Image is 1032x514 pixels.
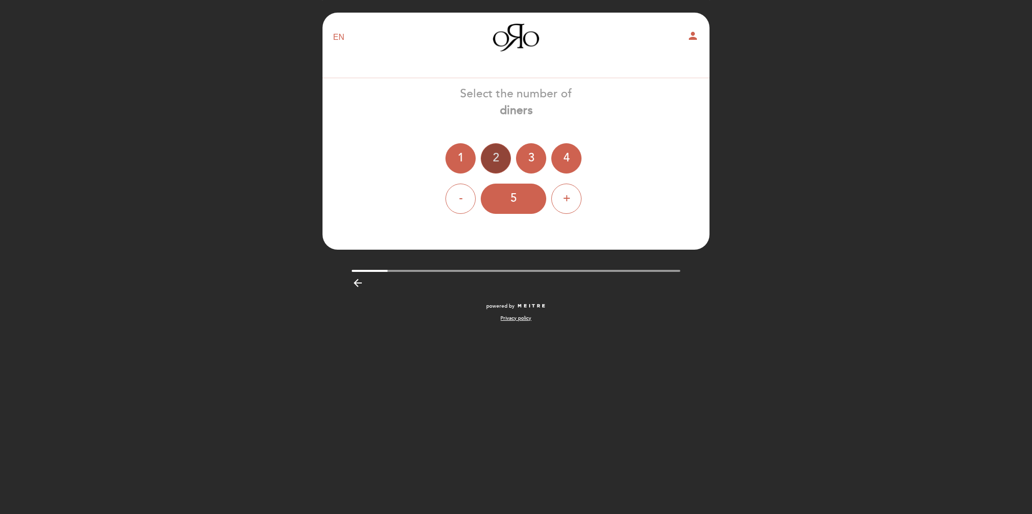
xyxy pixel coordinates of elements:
a: powered by [486,303,546,310]
a: Privacy policy [500,315,531,322]
i: person [687,30,699,42]
div: 3 [516,143,546,174]
div: Select the number of [322,86,710,119]
div: + [551,184,582,214]
div: 2 [481,143,511,174]
div: 5 [481,184,546,214]
div: 1 [445,143,476,174]
span: powered by [486,303,514,310]
i: arrow_backward [352,277,364,289]
a: Oro [453,24,579,51]
div: - [445,184,476,214]
img: MEITRE [517,304,546,309]
div: 4 [551,143,582,174]
button: person [687,30,699,45]
b: diners [500,103,533,118]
